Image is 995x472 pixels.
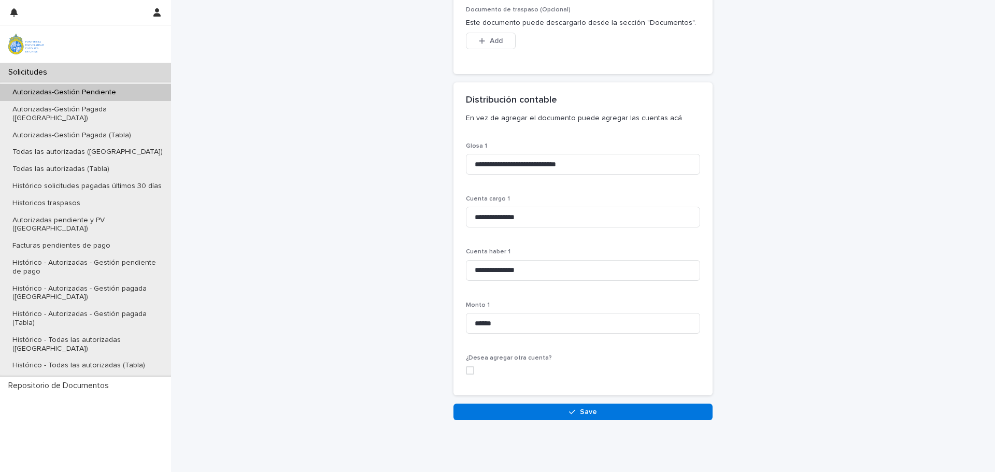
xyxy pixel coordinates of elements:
[466,355,552,361] span: ¿Desea agregar otra cuenta?
[4,336,171,353] p: Histórico - Todas las autorizadas ([GEOGRAPHIC_DATA])
[466,143,487,149] span: Glosa 1
[4,182,170,191] p: Histórico solicitudes pagadas últimos 30 días
[4,105,171,123] p: Autorizadas-Gestión Pagada ([GEOGRAPHIC_DATA])
[4,199,89,208] p: Historicos traspasos
[8,34,44,54] img: iqsleoUpQLaG7yz5l0jK
[4,148,171,156] p: Todas las autorizadas ([GEOGRAPHIC_DATA])
[4,88,124,97] p: Autorizadas-Gestión Pendiente
[466,18,700,28] p: Este documento puede descargarlo desde la sección "Documentos".
[453,404,713,420] button: Save
[4,381,117,391] p: Repositorio de Documentos
[4,241,119,250] p: Facturas pendientes de pago
[466,7,571,13] span: Documento de traspaso (Opcional)
[580,408,597,416] span: Save
[466,249,510,255] span: Cuenta haber 1
[4,310,171,327] p: Histórico - Autorizadas - Gestión pagada (Tabla)
[466,95,557,106] h2: Distribución contable
[466,33,516,49] button: Add
[4,284,171,302] p: Histórico - Autorizadas - Gestión pagada ([GEOGRAPHIC_DATA])
[490,37,503,45] span: Add
[4,67,55,77] p: Solicitudes
[466,196,510,202] span: Cuenta cargo 1
[4,361,153,370] p: Histórico - Todas las autorizadas (Tabla)
[466,113,696,123] p: En vez de agregar el documento puede agregar las cuentas acá
[4,165,118,174] p: Todas las autorizadas (Tabla)
[4,259,171,276] p: Histórico - Autorizadas - Gestión pendiente de pago
[466,302,490,308] span: Monto 1
[4,131,139,140] p: Autorizadas-Gestión Pagada (Tabla)
[4,216,171,234] p: Autorizadas pendiente y PV ([GEOGRAPHIC_DATA])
